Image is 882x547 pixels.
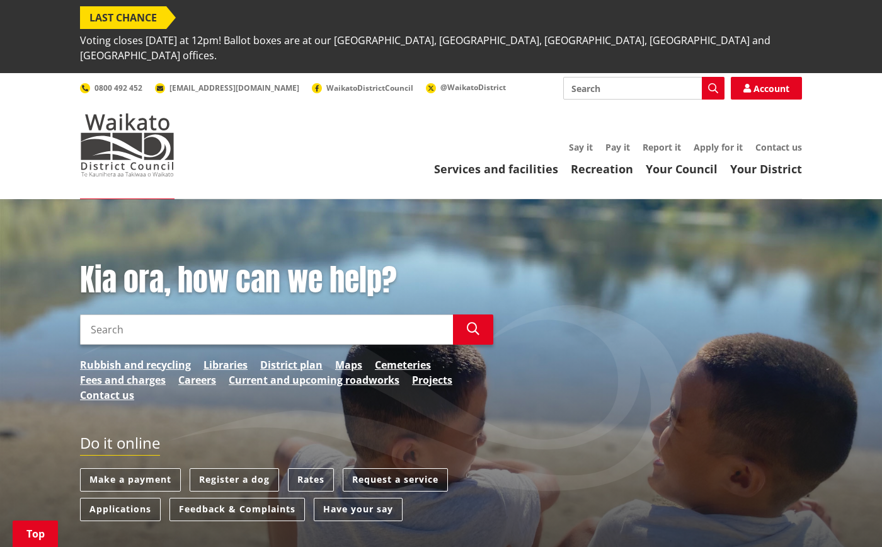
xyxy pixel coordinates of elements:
a: Applications [80,498,161,521]
input: Search input [563,77,724,100]
h1: Kia ora, how can we help? [80,262,493,299]
a: Request a service [343,468,448,492]
a: Account [731,77,802,100]
a: Rubbish and recycling [80,357,191,372]
a: [EMAIL_ADDRESS][DOMAIN_NAME] [155,83,299,93]
a: Feedback & Complaints [169,498,305,521]
a: Libraries [203,357,248,372]
a: Register a dog [190,468,279,492]
a: Rates [288,468,334,492]
a: District plan [260,357,323,372]
a: Recreation [571,161,633,176]
a: Fees and charges [80,372,166,388]
img: Waikato District Council - Te Kaunihera aa Takiwaa o Waikato [80,113,175,176]
a: Your Council [646,161,718,176]
span: @WaikatoDistrict [440,82,506,93]
a: Have your say [314,498,403,521]
a: Projects [412,372,452,388]
span: [EMAIL_ADDRESS][DOMAIN_NAME] [169,83,299,93]
span: WaikatoDistrictCouncil [326,83,413,93]
a: WaikatoDistrictCouncil [312,83,413,93]
a: Say it [569,141,593,153]
a: Contact us [80,388,134,403]
a: Top [13,521,58,547]
a: Maps [335,357,362,372]
a: @WaikatoDistrict [426,82,506,93]
span: 0800 492 452 [94,83,142,93]
a: Current and upcoming roadworks [229,372,399,388]
a: 0800 492 452 [80,83,142,93]
a: Services and facilities [434,161,558,176]
a: Cemeteries [375,357,431,372]
a: Contact us [755,141,802,153]
a: Pay it [605,141,630,153]
input: Search input [80,314,453,345]
a: Make a payment [80,468,181,492]
a: Apply for it [694,141,743,153]
a: Your District [730,161,802,176]
span: Voting closes [DATE] at 12pm! Ballot boxes are at our [GEOGRAPHIC_DATA], [GEOGRAPHIC_DATA], [GEOG... [80,29,802,67]
a: Careers [178,372,216,388]
span: LAST CHANCE [80,6,166,29]
h2: Do it online [80,434,160,456]
a: Report it [643,141,681,153]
